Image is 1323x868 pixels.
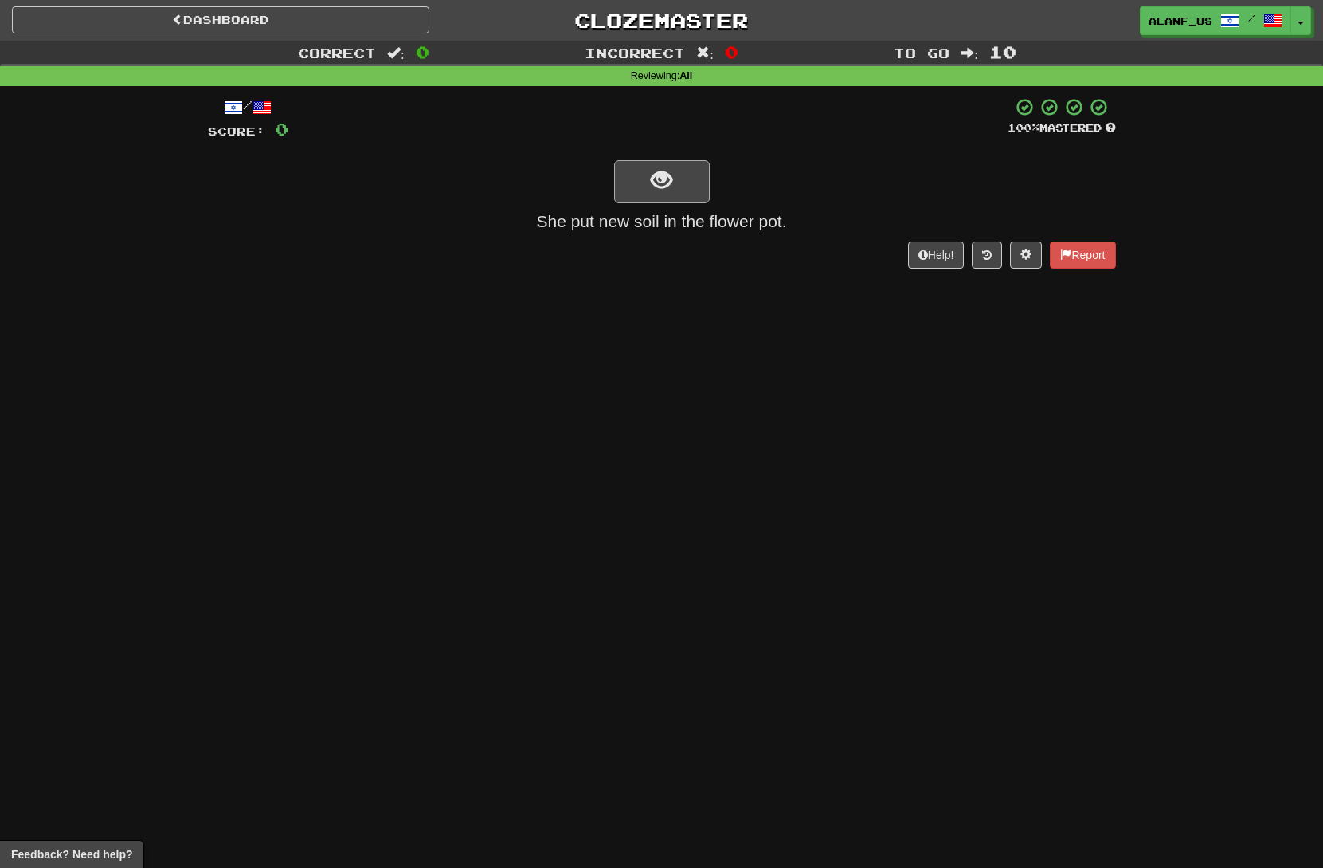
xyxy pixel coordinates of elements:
[961,46,978,60] span: :
[387,46,405,60] span: :
[275,119,288,139] span: 0
[614,160,710,203] button: show sentence
[908,242,965,269] button: Help!
[989,42,1016,61] span: 10
[696,46,714,60] span: :
[453,6,871,34] a: Clozemaster
[1008,121,1116,136] div: Mastered
[208,97,288,117] div: /
[1050,242,1115,269] button: Report
[894,45,949,61] span: To go
[972,242,1002,269] button: Round history (alt+y)
[679,70,692,81] strong: All
[12,6,429,33] a: Dashboard
[208,210,1116,234] div: She put new soil in the flower pot.
[11,846,132,862] span: Open feedback widget
[1149,14,1212,28] span: alanf_us
[416,42,429,61] span: 0
[725,42,738,61] span: 0
[208,124,265,138] span: Score:
[1247,13,1255,24] span: /
[298,45,376,61] span: Correct
[1008,121,1039,134] span: 100 %
[1140,6,1291,35] a: alanf_us /
[585,45,685,61] span: Incorrect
